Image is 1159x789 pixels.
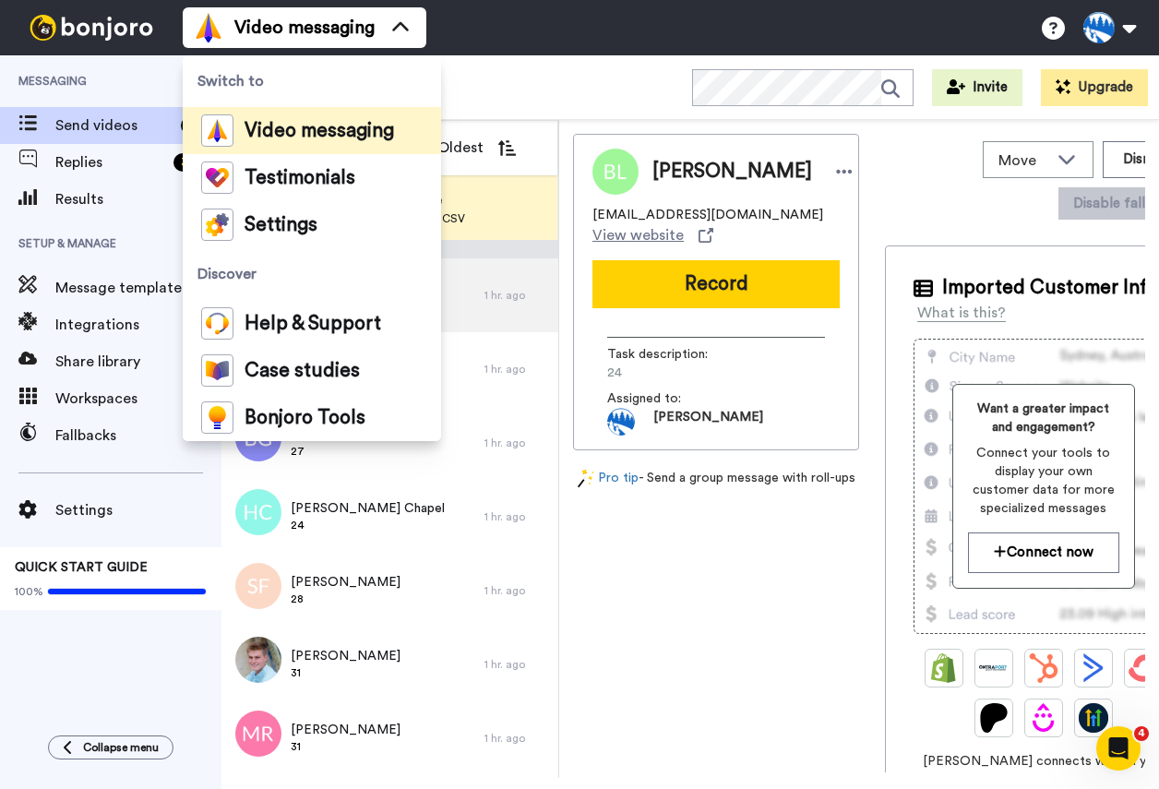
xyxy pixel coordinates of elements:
div: 1 hr. ago [484,288,549,303]
span: Send videos [55,114,173,137]
img: vm-color.svg [201,114,233,147]
div: 1 hr. ago [484,731,549,746]
span: QUICK START GUIDE [15,561,148,574]
span: 100% [15,584,43,599]
button: Collapse menu [48,735,173,759]
span: [PERSON_NAME] [653,408,763,436]
span: Replies [55,151,166,173]
span: 28 [291,592,400,606]
div: 1 hr. ago [484,509,549,524]
span: Switch to [183,55,441,107]
div: 38 [173,153,203,172]
span: Bonjoro Tools [245,409,365,427]
button: Record [592,260,840,308]
span: Integrations [55,314,221,336]
span: 24 [607,364,783,382]
span: [PERSON_NAME] [291,573,400,592]
a: View website [592,224,713,246]
img: bj-logo-header-white.svg [22,15,161,41]
iframe: Intercom live chat [1096,726,1141,771]
span: Workspaces [55,388,221,410]
span: [PERSON_NAME] [652,158,812,185]
span: 27 [291,444,400,459]
img: ConvertKit [1129,653,1158,683]
img: Shopify [929,653,959,683]
img: mr.png [235,711,281,757]
span: Collapse menu [83,740,159,755]
button: Upgrade [1041,69,1148,106]
button: Oldest [424,129,530,166]
img: Hubspot [1029,653,1058,683]
div: 1 hr. ago [484,583,549,598]
span: Move [998,149,1048,172]
span: Message template [55,277,221,299]
span: Settings [55,499,221,521]
img: ActiveCampaign [1079,653,1108,683]
img: f3af037a-dc70-40c6-88ea-7c27390c2a4d.jpg [235,637,281,683]
span: Task description : [607,345,736,364]
span: Fallbacks [55,424,221,447]
span: Share library [55,351,221,373]
span: View website [592,224,684,246]
a: Testimonials [183,154,441,201]
img: 3c491b09-cc3b-45e4-9885-397726e90e0b-1573528764.jpg [607,408,635,436]
img: sf.png [235,563,281,609]
div: What is this? [917,302,1006,324]
span: 31 [291,739,400,754]
span: Connect your tools to display your own customer data for more specialized messages [968,444,1119,518]
span: Want a greater impact and engagement? [968,400,1119,436]
span: [EMAIL_ADDRESS][DOMAIN_NAME] [592,206,823,224]
img: Drip [1029,703,1058,733]
div: 1 hr. ago [484,362,549,377]
div: 8 [181,116,203,135]
button: Invite [932,69,1022,106]
span: Video messaging [245,122,394,140]
img: Image of Ryan Lehrer [592,149,639,195]
span: Case studies [245,362,360,380]
span: Testimonials [245,169,355,187]
span: [PERSON_NAME] [291,721,400,739]
img: Patreon [979,703,1009,733]
button: Connect now [968,532,1119,572]
div: 1 hr. ago [484,436,549,450]
span: 4 [1134,726,1149,741]
a: Bonjoro Tools [183,394,441,441]
span: Results [55,188,221,210]
img: GoHighLevel [1079,703,1108,733]
a: Video messaging [183,107,441,154]
img: help-and-support-colored.svg [201,307,233,340]
a: Pro tip [578,469,639,488]
span: [PERSON_NAME] Chapel [291,499,445,518]
img: Ontraport [979,653,1009,683]
span: Help & Support [245,315,381,333]
span: Video messaging [234,15,375,41]
span: 24 [291,518,445,532]
span: 31 [291,665,400,680]
a: Settings [183,201,441,248]
img: vm-color.svg [194,13,223,42]
span: Imported Customer Info [942,274,1158,302]
a: Help & Support [183,300,441,347]
img: hc.png [235,489,281,535]
span: [PERSON_NAME] [291,647,400,665]
span: Discover [183,248,441,300]
a: Case studies [183,347,441,394]
div: 1 hr. ago [484,657,549,672]
img: bj-tools-colored.svg [201,401,233,434]
span: Settings [245,216,317,234]
span: Assigned to: [607,389,736,408]
img: settings-colored.svg [201,209,233,241]
div: - Send a group message with roll-ups [573,469,859,488]
img: tm-color.svg [201,161,233,194]
img: case-study-colored.svg [201,354,233,387]
img: magic-wand.svg [578,469,594,488]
